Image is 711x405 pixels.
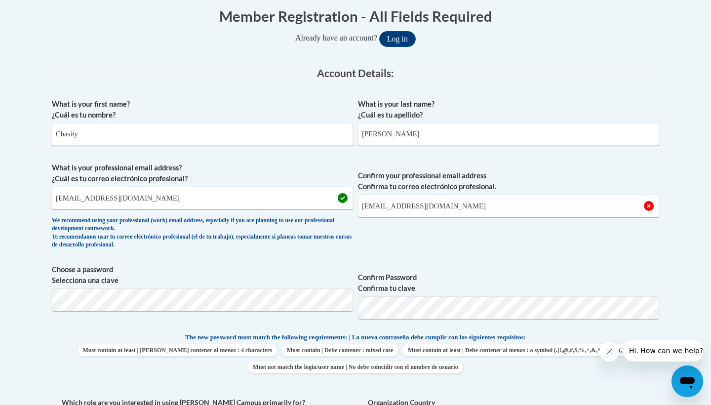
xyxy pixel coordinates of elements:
div: We recommend using your professional (work) email address, especially if you are planning to use ... [52,217,353,249]
label: Confirm Password Confirma tu clave [358,272,659,294]
label: What is your last name? ¿Cuál es tu apellido? [358,99,659,121]
input: Required [358,195,659,217]
button: Log in [379,31,416,47]
span: Must contain at least | [PERSON_NAME] contener al menos : 4 characters [78,344,277,356]
span: Already have an account? [295,34,377,42]
label: What is your first name? ¿Cuál es tu nombre? [52,99,353,121]
span: Must contain at least | Debe contener al menos : a symbol (.[!,@,#,$,%,^,&,*,?,_,~,-,(,)]) [403,344,633,356]
iframe: Button to launch messaging window [671,365,703,397]
span: Must contain | Debe contener : mixed case [282,344,398,356]
input: Metadata input [52,187,353,209]
iframe: Message from company [623,340,703,362]
label: Confirm your professional email address Confirma tu correo electrónico profesional. [358,170,659,192]
label: Choose a password Selecciona una clave [52,264,353,286]
label: What is your professional email address? ¿Cuál es tu correo electrónico profesional? [52,162,353,184]
span: Must not match the login/user name | No debe coincidir con el nombre de usuario [248,361,463,373]
span: The new password must match the following requirements: | La nueva contraseña debe cumplir con lo... [185,333,526,342]
iframe: Close message [599,342,619,362]
h1: Member Registration - All Fields Required [52,6,659,26]
input: Metadata input [52,123,353,146]
span: Account Details: [317,67,394,79]
input: Metadata input [358,123,659,146]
